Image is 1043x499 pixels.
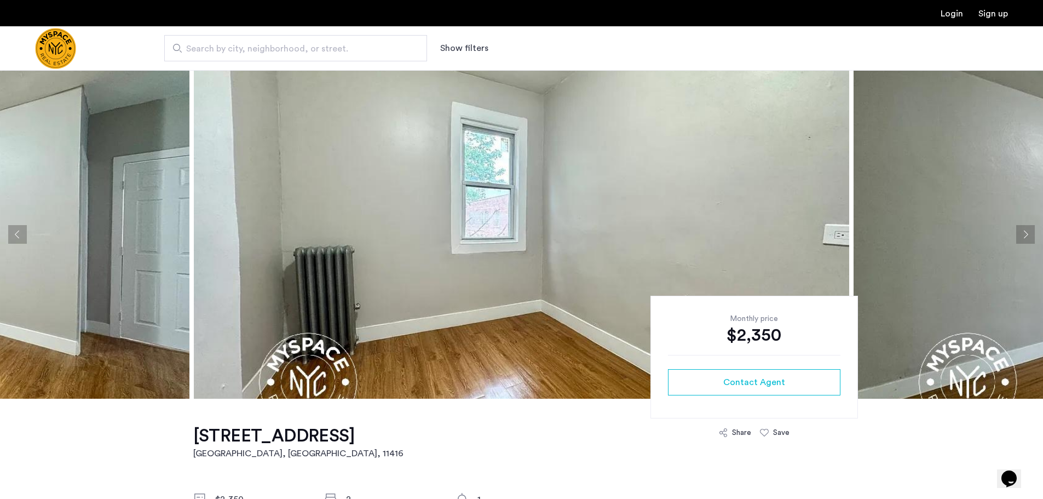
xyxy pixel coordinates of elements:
span: Search by city, neighborhood, or street. [186,42,396,55]
span: Contact Agent [723,376,785,389]
div: Save [773,427,790,438]
a: [STREET_ADDRESS][GEOGRAPHIC_DATA], [GEOGRAPHIC_DATA], 11416 [193,425,404,460]
button: button [668,369,840,395]
button: Next apartment [1016,225,1035,244]
div: Share [732,427,751,438]
img: apartment [194,70,849,399]
a: Registration [978,9,1008,18]
h1: [STREET_ADDRESS] [193,425,404,447]
button: Previous apartment [8,225,27,244]
button: Show or hide filters [440,42,488,55]
img: logo [35,28,76,69]
input: Apartment Search [164,35,427,61]
iframe: chat widget [997,455,1032,488]
div: $2,350 [668,324,840,346]
a: Login [941,9,963,18]
div: Monthly price [668,313,840,324]
a: Cazamio Logo [35,28,76,69]
h2: [GEOGRAPHIC_DATA], [GEOGRAPHIC_DATA] , 11416 [193,447,404,460]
